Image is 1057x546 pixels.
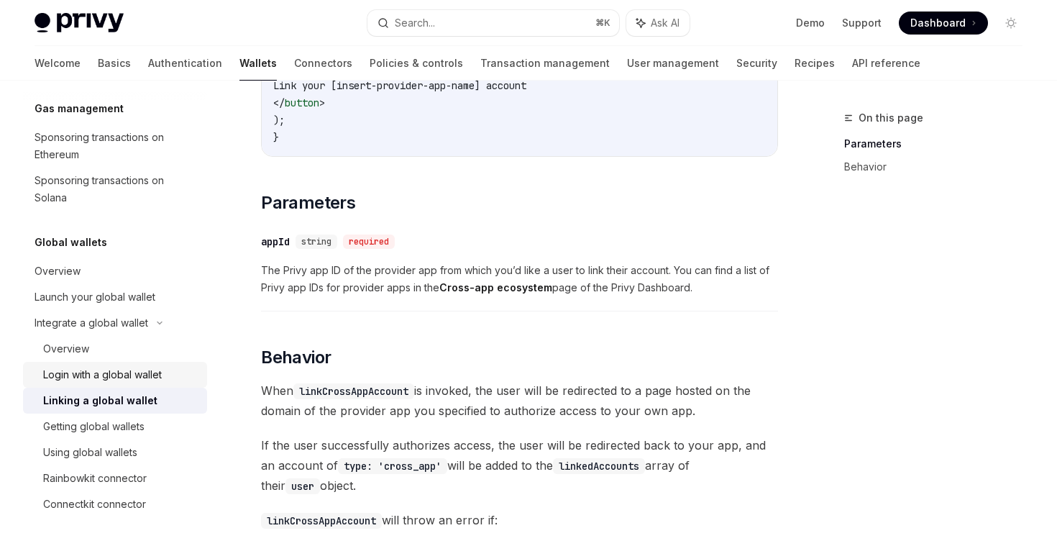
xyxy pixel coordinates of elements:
strong: Cross-app ecosystem [439,281,552,294]
div: Integrate a global wallet [35,314,148,332]
span: If the user successfully authorizes access, the user will be redirected back to your app, and an ... [261,435,778,496]
span: The Privy app ID of the provider app from which you’d like a user to link their account. You can ... [261,262,778,296]
span: When is invoked, the user will be redirected to a page hosted on the domain of the provider app y... [261,381,778,421]
span: } [273,131,279,144]
a: Welcome [35,46,81,81]
span: </ [273,96,285,109]
div: required [343,235,395,249]
h5: Gas management [35,100,124,117]
span: will throw an error if: [261,510,778,530]
span: Ask AI [651,16,679,30]
div: Sponsoring transactions on Ethereum [35,129,198,163]
span: On this page [859,109,923,127]
button: Toggle dark mode [999,12,1022,35]
a: Authentication [148,46,222,81]
a: Overview [23,336,207,362]
code: type: 'cross_app' [338,458,447,474]
h5: Global wallets [35,234,107,251]
a: Support [842,16,882,30]
div: Rainbowkit connector [43,470,147,487]
div: appId [261,235,290,249]
code: linkCrossAppAccount [261,513,382,529]
a: Overview [23,258,207,284]
a: Wallets [239,46,277,81]
span: Link your [insert-provider-app-name] account [273,79,526,92]
a: Sponsoring transactions on Ethereum [23,124,207,168]
span: > [319,96,325,109]
a: Getting global wallets [23,414,207,440]
span: ); [273,114,285,127]
span: button [285,96,319,109]
a: Parameters [844,132,1034,155]
a: Basics [98,46,131,81]
code: linkedAccounts [553,458,645,474]
div: Search... [395,14,435,32]
button: Search...⌘K [367,10,618,36]
div: Using global wallets [43,444,137,461]
div: Linking a global wallet [43,392,157,409]
a: Security [736,46,777,81]
a: Linking a global wallet [23,388,207,414]
a: User management [627,46,719,81]
a: Policies & controls [370,46,463,81]
code: linkCrossAppAccount [293,383,414,399]
div: Overview [43,340,89,358]
a: Connectors [294,46,352,81]
span: ⌘ K [595,17,610,29]
a: Demo [796,16,825,30]
span: string [301,236,331,247]
div: Connectkit connector [43,496,146,513]
button: Ask AI [626,10,690,36]
a: Transaction management [480,46,610,81]
a: Using global wallets [23,440,207,465]
div: Launch your global wallet [35,288,155,306]
span: Behavior [261,346,331,369]
a: API reference [852,46,920,81]
span: Dashboard [910,16,966,30]
a: Recipes [795,46,835,81]
div: Sponsoring transactions on Solana [35,172,198,206]
span: Parameters [261,191,355,214]
a: Launch your global wallet [23,284,207,310]
a: Sponsoring transactions on Solana [23,168,207,211]
div: Getting global wallets [43,418,145,435]
a: Connectkit connector [23,491,207,517]
code: user [285,478,320,494]
img: light logo [35,13,124,33]
div: Overview [35,263,81,280]
div: Login with a global wallet [43,366,162,383]
a: Login with a global wallet [23,362,207,388]
a: Behavior [844,155,1034,178]
a: Rainbowkit connector [23,465,207,491]
a: Dashboard [899,12,988,35]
